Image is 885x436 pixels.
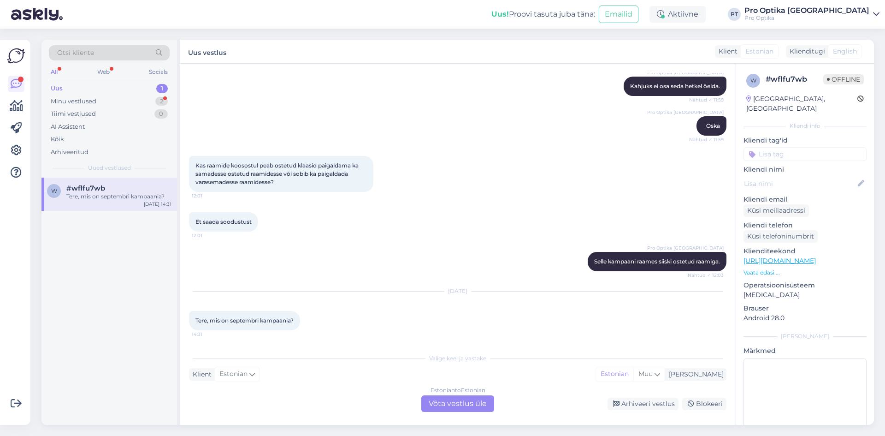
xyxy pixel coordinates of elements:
[743,230,818,243] div: Küsi telefoninumbrit
[766,74,823,85] div: # wflfu7wb
[743,290,867,300] p: [MEDICAL_DATA]
[744,7,869,14] div: Pro Optika [GEOGRAPHIC_DATA]
[491,10,509,18] b: Uus!
[743,346,867,356] p: Märkmed
[192,331,226,338] span: 14:31
[689,96,724,103] span: Nähtud ✓ 11:59
[189,354,726,363] div: Valige keel ja vastake
[706,122,720,129] span: Oska
[95,66,112,78] div: Web
[750,77,756,84] span: w
[51,97,96,106] div: Minu vestlused
[689,136,724,143] span: Nähtud ✓ 11:59
[51,187,57,194] span: w
[7,47,25,65] img: Askly Logo
[192,192,226,199] span: 12:01
[665,370,724,379] div: [PERSON_NAME]
[66,192,171,201] div: Tere, mis on septembri kampaania?
[743,246,867,256] p: Klienditeekond
[195,317,294,324] span: Tere, mis on septembri kampaania?
[649,6,706,23] div: Aktiivne
[192,232,226,239] span: 12:01
[66,184,105,192] span: #wflfu7wb
[744,179,856,189] input: Lisa nimi
[746,94,857,113] div: [GEOGRAPHIC_DATA], [GEOGRAPHIC_DATA]
[743,165,867,174] p: Kliendi nimi
[833,47,857,56] span: English
[491,9,595,20] div: Proovi tasuta juba täna:
[823,74,864,84] span: Offline
[195,162,360,185] span: Kas raamide koosostul peab ostetud klaasid paigaldama ka samadesse ostetud raamidesse või sobib k...
[51,135,64,144] div: Kõik
[51,122,85,131] div: AI Assistent
[599,6,638,23] button: Emailid
[728,8,741,21] div: PT
[743,281,867,290] p: Operatsioonisüsteem
[51,109,96,119] div: Tiimi vestlused
[743,221,867,230] p: Kliendi telefon
[189,287,726,295] div: [DATE]
[608,398,678,410] div: Arhiveeri vestlus
[743,122,867,130] div: Kliendi info
[51,84,63,93] div: Uus
[743,204,809,217] div: Küsi meiliaadressi
[744,14,869,22] div: Pro Optika
[743,147,867,161] input: Lisa tag
[144,201,171,208] div: [DATE] 14:31
[743,269,867,277] p: Vaata edasi ...
[421,395,494,412] div: Võta vestlus üle
[743,136,867,145] p: Kliendi tag'id
[594,258,720,265] span: Selle kampaani raames siiski ostetud raamiga.
[195,218,252,225] span: Et saada soodustust
[188,45,226,58] label: Uus vestlus
[156,84,168,93] div: 1
[743,195,867,204] p: Kliendi email
[630,83,720,90] span: Kahjuks ei osa seda hetkel öelda.
[638,370,653,378] span: Muu
[743,313,867,323] p: Android 28.0
[49,66,59,78] div: All
[647,245,724,251] span: Pro Optika [GEOGRAPHIC_DATA]
[147,66,170,78] div: Socials
[189,370,212,379] div: Klient
[57,48,94,58] span: Otsi kliente
[744,7,879,22] a: Pro Optika [GEOGRAPHIC_DATA]Pro Optika
[155,97,168,106] div: 2
[219,369,248,379] span: Estonian
[682,398,726,410] div: Blokeeri
[786,47,825,56] div: Klienditugi
[743,304,867,313] p: Brauser
[647,69,724,76] span: Pro Optika [GEOGRAPHIC_DATA]
[715,47,737,56] div: Klient
[743,257,816,265] a: [URL][DOMAIN_NAME]
[745,47,773,56] span: Estonian
[88,164,131,172] span: Uued vestlused
[51,148,88,157] div: Arhiveeritud
[596,367,633,381] div: Estonian
[647,109,724,116] span: Pro Optika [GEOGRAPHIC_DATA]
[154,109,168,119] div: 0
[688,272,724,279] span: Nähtud ✓ 12:03
[431,386,485,394] div: Estonian to Estonian
[743,332,867,340] div: [PERSON_NAME]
